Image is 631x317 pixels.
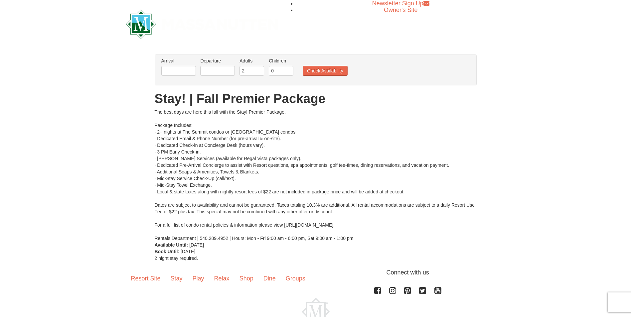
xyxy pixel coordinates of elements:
a: Groups [281,268,310,289]
button: Check Availability [303,66,348,76]
a: Relax [209,268,235,289]
h1: Stay! | Fall Premier Package [155,92,477,105]
strong: Available Until: [155,242,188,248]
span: [DATE] [181,249,195,254]
a: Shop [235,268,258,289]
p: Connect with us [126,268,505,277]
a: Play [188,268,209,289]
img: Massanutten Resort Logo [126,10,278,39]
strong: Book Until: [155,249,180,254]
label: Departure [200,57,235,64]
label: Arrival [161,57,196,64]
a: Owner's Site [384,7,417,13]
div: The best days are here this fall with the Stay! Premier Package. Package Includes: · 2+ nights at... [155,109,477,242]
span: [DATE] [189,242,204,248]
a: Massanutten Resort [126,15,278,31]
span: 2 night stay required. [155,256,198,261]
a: Dine [258,268,281,289]
a: Stay [166,268,188,289]
label: Adults [239,57,264,64]
a: Resort Site [126,268,166,289]
label: Children [269,57,293,64]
